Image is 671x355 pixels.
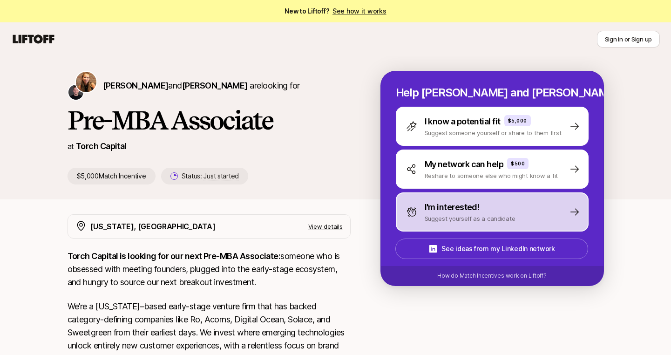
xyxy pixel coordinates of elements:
p: Suggest someone yourself or share to them first [425,128,562,137]
button: Sign in or Sign up [597,31,660,48]
p: I'm interested! [425,201,480,214]
p: [US_STATE], [GEOGRAPHIC_DATA] [90,220,216,232]
span: [PERSON_NAME] [103,81,169,90]
button: See ideas from my LinkedIn network [395,239,588,259]
strong: Torch Capital is looking for our next Pre-MBA Associate: [68,251,281,261]
p: someone who is obsessed with meeting founders, plugged into the early-stage ecosystem, and hungry... [68,250,351,289]
img: Christopher Harper [68,85,83,100]
p: Help [PERSON_NAME] and [PERSON_NAME] hire [396,86,589,99]
a: See how it works [332,7,386,15]
p: View details [308,222,343,231]
span: New to Liftoff? [285,6,386,17]
p: are looking for [103,79,300,92]
span: [PERSON_NAME] [182,81,248,90]
p: Reshare to someone else who might know a fit [425,171,558,180]
img: Katie Reiner [76,72,96,92]
span: and [168,81,247,90]
p: My network can help [425,158,504,171]
p: See ideas from my LinkedIn network [441,243,555,254]
p: Suggest yourself as a candidate [425,214,515,223]
span: Just started [203,172,239,180]
h1: Pre-MBA Associate [68,106,351,134]
a: Torch Capital [76,141,127,151]
p: How do Match Incentives work on Liftoff? [437,272,546,280]
p: $500 [511,160,525,167]
p: I know a potential fit [425,115,501,128]
p: $5,000 [508,117,527,124]
p: at [68,140,74,152]
p: Status: [182,171,239,182]
p: $5,000 Match Incentive [68,168,156,184]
